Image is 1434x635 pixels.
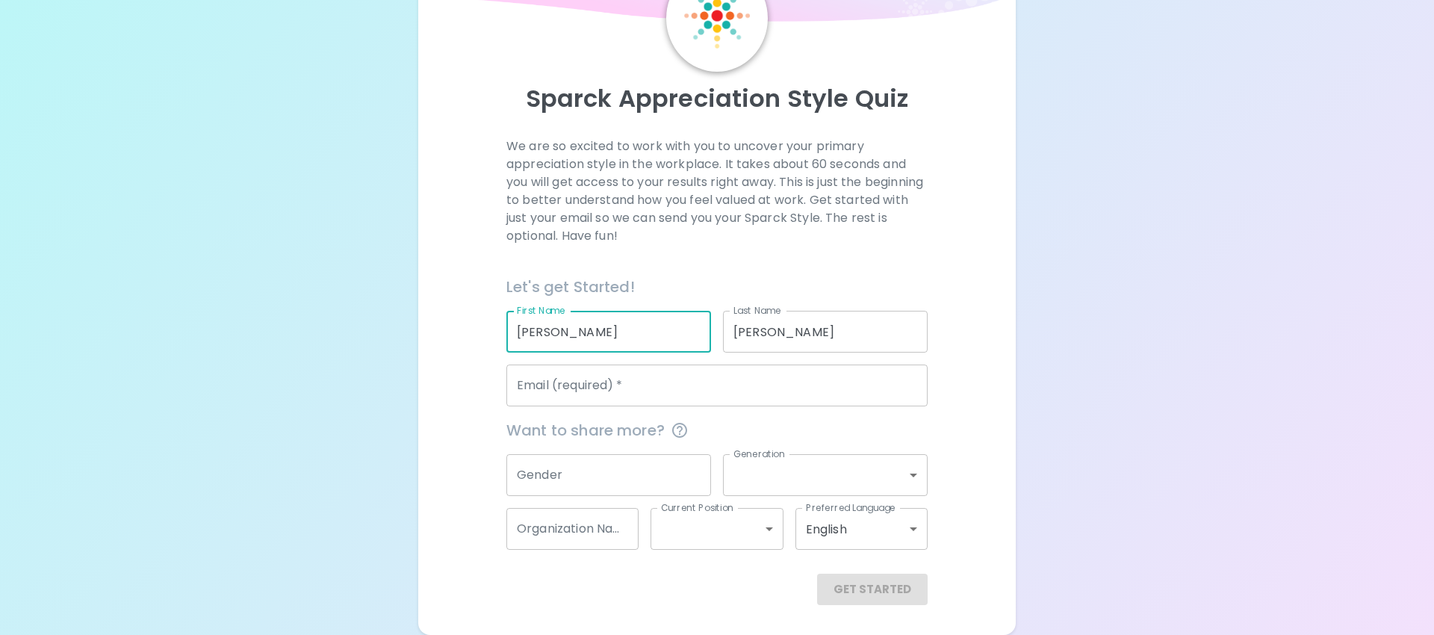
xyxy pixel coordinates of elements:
div: English [795,508,928,550]
p: We are so excited to work with you to uncover your primary appreciation style in the workplace. I... [506,137,928,245]
h6: Let's get Started! [506,275,928,299]
label: Current Position [661,501,733,514]
label: Generation [733,447,785,460]
label: Preferred Language [806,501,896,514]
p: Sparck Appreciation Style Quiz [436,84,998,114]
label: Last Name [733,304,780,317]
svg: This information is completely confidential and only used for aggregated appreciation studies at ... [671,421,689,439]
label: First Name [517,304,565,317]
span: Want to share more? [506,418,928,442]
